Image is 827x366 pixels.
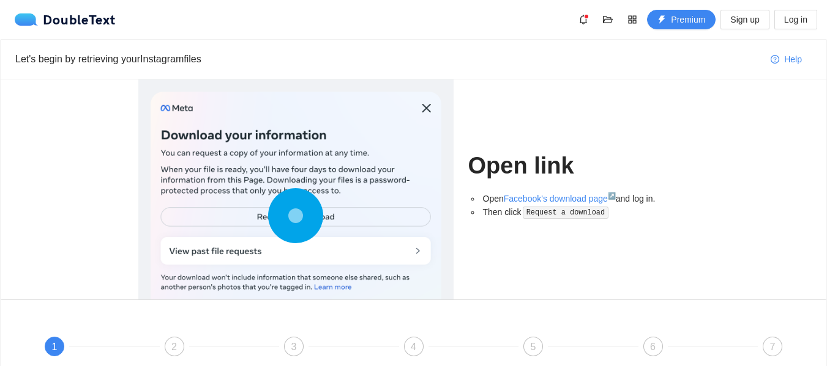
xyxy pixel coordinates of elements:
[770,342,776,352] span: 7
[15,13,43,26] img: logo
[15,13,116,26] a: logoDoubleText
[481,192,689,205] li: Open and log in.
[504,194,616,203] a: Facebook's download page↗
[481,205,689,219] li: Then click
[291,342,297,352] span: 3
[647,10,716,29] button: thunderboltPremium
[623,15,642,24] span: appstore
[720,10,769,29] button: Sign up
[761,49,812,69] button: question-circleHelp
[531,342,536,352] span: 5
[411,342,416,352] span: 4
[671,13,705,26] span: Premium
[730,13,759,26] span: Sign up
[774,10,817,29] button: Log in
[650,342,656,352] span: 6
[599,15,617,24] span: folder-open
[598,10,618,29] button: folder-open
[784,53,802,66] span: Help
[523,207,608,219] code: Request a download
[623,10,642,29] button: appstore
[468,152,689,180] h1: Open link
[52,342,58,352] span: 1
[608,192,616,199] sup: ↗
[574,15,593,24] span: bell
[771,55,779,65] span: question-circle
[784,13,807,26] span: Log in
[657,15,666,25] span: thunderbolt
[574,10,593,29] button: bell
[171,342,177,352] span: 2
[15,51,761,67] div: Let's begin by retrieving your Instagram files
[15,13,116,26] div: DoubleText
